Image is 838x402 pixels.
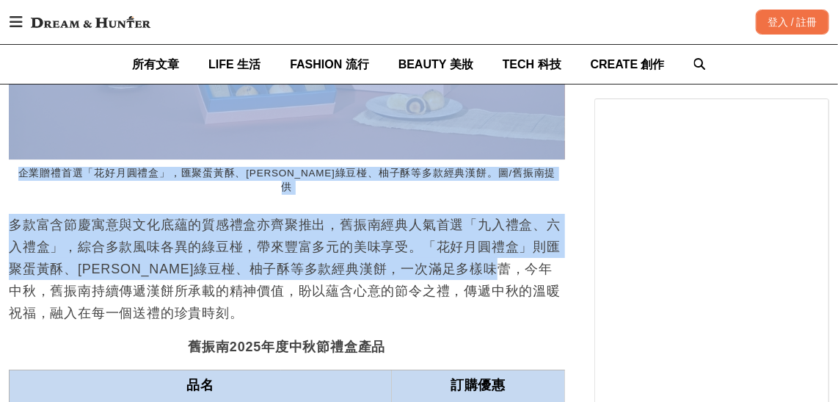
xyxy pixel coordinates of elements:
a: 所有文章 [132,45,179,84]
span: 所有文章 [132,58,179,71]
strong: 訂購優惠 [451,378,506,392]
figcaption: 企業贈禮首選「花好月圓禮盒」，匯聚蛋黃酥、[PERSON_NAME]綠豆椪、柚子酥等多款經典漢餅。圖/舊振南提供 [9,159,565,202]
a: TECH 科技 [503,45,561,84]
span: BEAUTY 美妝 [398,58,473,71]
strong: 年度中秋節禮盒產品 [261,340,385,354]
span: TECH 科技 [503,58,561,71]
a: CREATE 創作 [591,45,665,84]
a: BEAUTY 美妝 [398,45,473,84]
span: LIFE 生活 [208,58,260,71]
strong: 品名 [186,378,214,392]
a: FASHION 流行 [290,45,369,84]
span: FASHION 流行 [290,58,369,71]
p: 多款富含節慶寓意與文化底蘊的質感禮盒亦齊聚推出，舊振南經典人氣首選「九入禮盒、六入禮盒」，綜合多款風味各異的綠豆椪，帶來豐富多元的美味享受。「花好月圓禮盒」則匯聚蛋黃酥、[PERSON_NAME... [9,214,565,324]
span: CREATE 創作 [591,58,665,71]
strong: 舊振南 [189,340,230,354]
strong: 2025 [230,340,261,354]
a: LIFE 生活 [208,45,260,84]
div: 登入 / 註冊 [756,10,829,35]
img: Dream & Hunter [23,9,158,35]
